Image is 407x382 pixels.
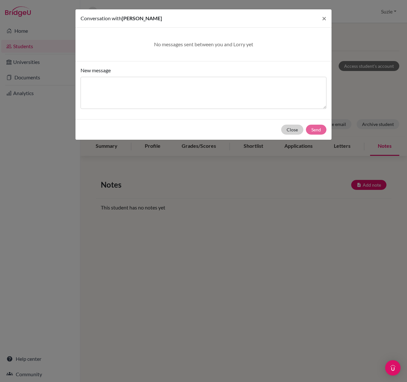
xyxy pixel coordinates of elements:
[281,125,303,135] button: Close
[322,13,326,23] span: ×
[88,40,319,48] div: No messages sent between you and Lorry yet
[81,67,111,74] label: New message
[81,15,122,21] span: Conversation with
[385,360,401,376] div: Open Intercom Messenger
[122,15,162,21] span: [PERSON_NAME]
[317,9,332,27] button: Close
[306,125,326,135] button: Send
